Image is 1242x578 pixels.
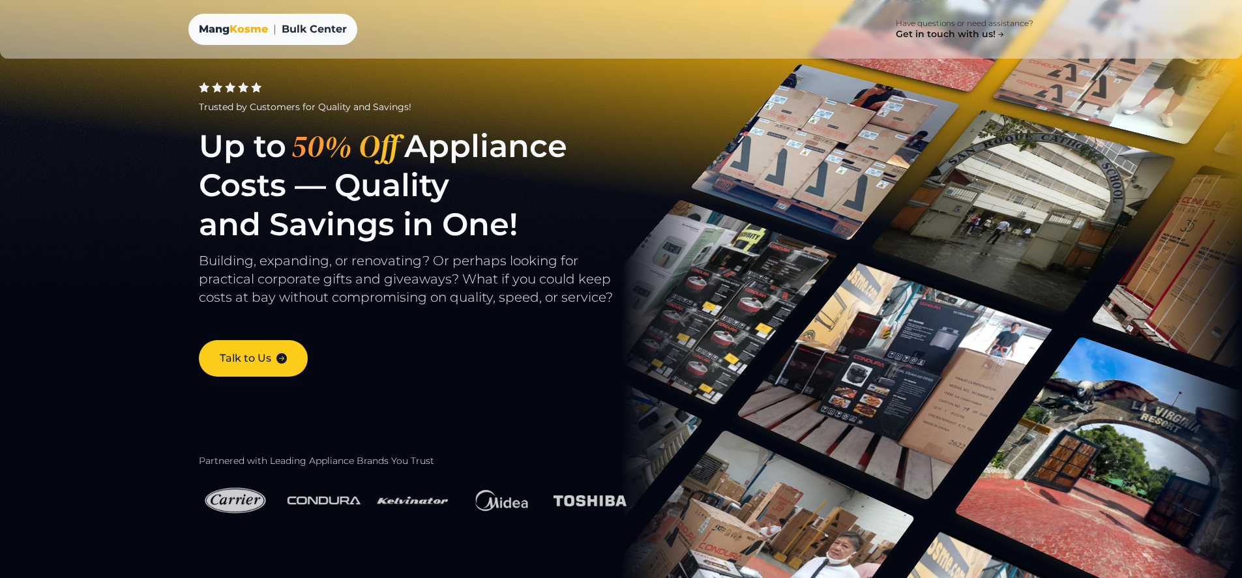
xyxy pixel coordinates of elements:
p: Building, expanding, or renovating? Or perhaps looking for practical corporate gifts and giveaway... [199,252,651,319]
p: Have questions or need assistance? [896,18,1033,29]
img: Condura Logo [288,489,361,512]
h4: Get in touch with us! [896,29,1006,40]
span: 50% Off [286,126,404,166]
img: Carrier Logo [199,478,272,523]
div: Mang [199,22,268,37]
img: Toshiba Logo [554,487,627,514]
span: Kosme [229,23,268,35]
h2: Partnered with Leading Appliance Brands You Trust [199,455,651,467]
span: | [273,22,276,37]
img: Midea Logo [465,478,538,523]
h1: Up to Appliance Costs — Quality and Savings in One! [199,126,651,244]
img: Kelvinator Logo [376,478,449,523]
a: Have questions or need assistance? Get in touch with us! [875,10,1054,48]
a: MangKosme [199,22,268,37]
a: Talk to Us [199,340,308,377]
span: Bulk Center [282,22,347,37]
div: Trusted by Customers for Quality and Savings! [199,100,651,113]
